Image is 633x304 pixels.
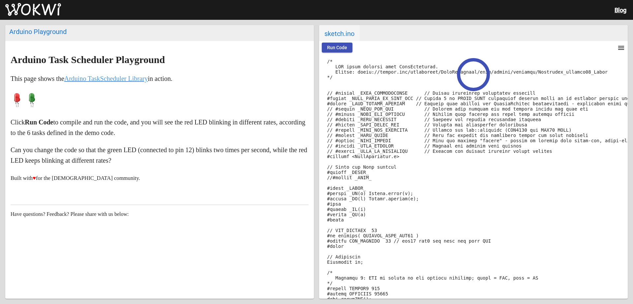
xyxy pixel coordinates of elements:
a: Blog [615,7,626,14]
small: Built with for the [DEMOGRAPHIC_DATA] community. [11,175,140,181]
button: Run Code [322,43,352,52]
span: ♥ [33,175,36,181]
a: Arduino TaskScheduler Library [64,75,148,82]
span: sketch.ino [319,25,360,41]
p: Can you change the code so that the green LED (connected to pin 12) blinks two times per second, ... [11,145,309,166]
div: Arduino Playground [9,28,310,36]
strong: Run Code [25,118,53,126]
p: This page shows the in action. [11,73,309,84]
span: Have questions? Feedback? Please share with us below: [11,211,129,217]
mat-icon: menu [617,44,625,52]
p: Click to compile and run the code, and you will see the red LED blinking in different rates, acco... [11,117,309,138]
span: Run Code [327,45,347,50]
h2: Arduino Task Scheduler Playground [11,54,309,65]
img: Wokwi [5,3,61,16]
